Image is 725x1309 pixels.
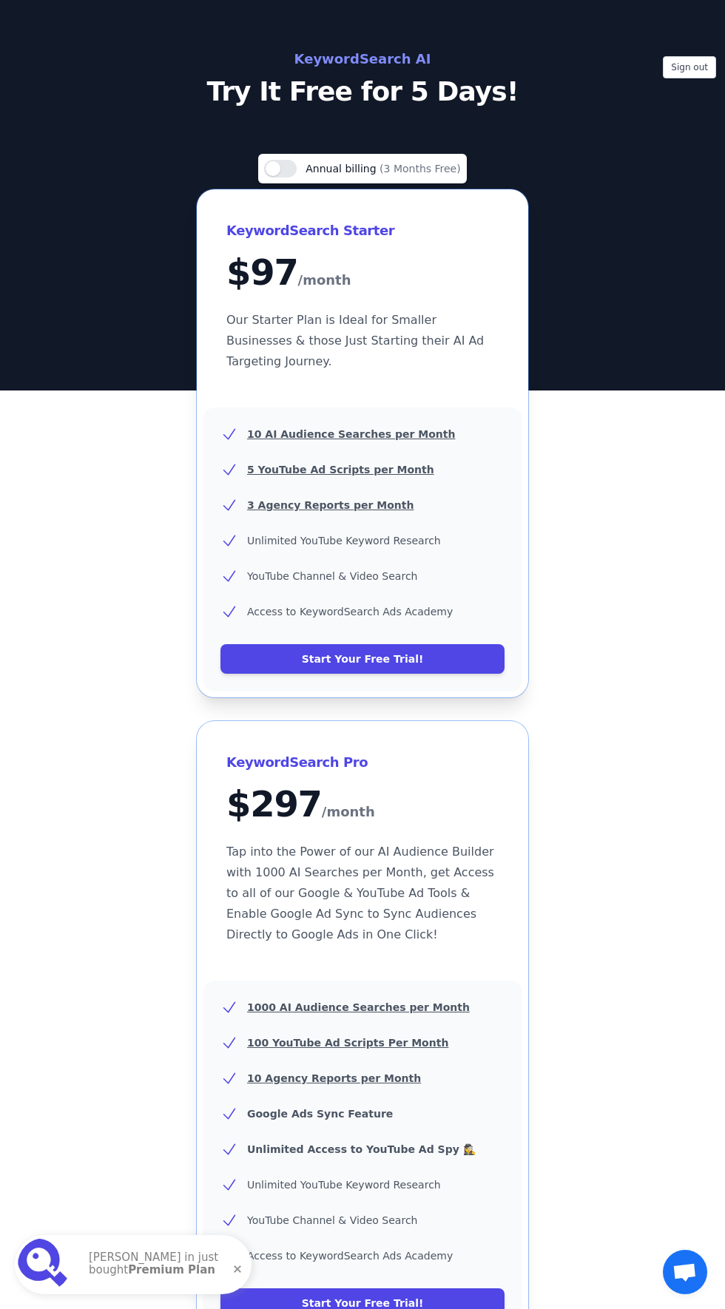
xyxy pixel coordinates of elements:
[247,1214,417,1226] span: YouTube Channel & Video Search
[663,1250,707,1294] div: Open chat
[128,1263,215,1276] strong: Premium Plan
[247,570,417,582] span: YouTube Channel & Video Search
[247,499,414,511] u: 3 Agency Reports per Month
[89,1251,237,1278] p: [PERSON_NAME] in just bought
[247,464,434,476] u: 5 YouTube Ad Scripts per Month
[247,1179,441,1191] span: Unlimited YouTube Keyword Research
[663,56,716,78] button: Sign out
[322,800,375,824] span: /month
[18,1238,71,1291] img: Premium Plan
[298,268,351,292] span: /month
[247,1001,470,1013] u: 1000 AI Audience Searches per Month
[226,845,494,941] span: Tap into the Power of our AI Audience Builder with 1000 AI Searches per Month, get Access to all ...
[226,254,499,292] div: $ 97
[247,1037,448,1049] u: 100 YouTube Ad Scripts Per Month
[226,313,484,368] span: Our Starter Plan is Ideal for Smaller Businesses & those Just Starting their AI Ad Targeting Jour...
[114,77,611,106] p: Try It Free for 5 Days!
[247,535,441,547] span: Unlimited YouTube Keyword Research
[247,606,453,618] span: Access to KeywordSearch Ads Academy
[220,644,505,674] a: Start Your Free Trial!
[247,1250,453,1262] span: Access to KeywordSearch Ads Academy
[247,1143,476,1155] b: Unlimited Access to YouTube Ad Spy 🕵️‍♀️
[247,1108,393,1120] b: Google Ads Sync Feature
[226,219,499,243] h3: KeywordSearch Starter
[380,163,461,175] span: (3 Months Free)
[247,428,455,440] u: 10 AI Audience Searches per Month
[226,786,499,824] div: $ 297
[247,1072,421,1084] u: 10 Agency Reports per Month
[306,163,380,175] span: Annual billing
[226,751,499,774] h3: KeywordSearch Pro
[114,47,611,71] h2: KeywordSearch AI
